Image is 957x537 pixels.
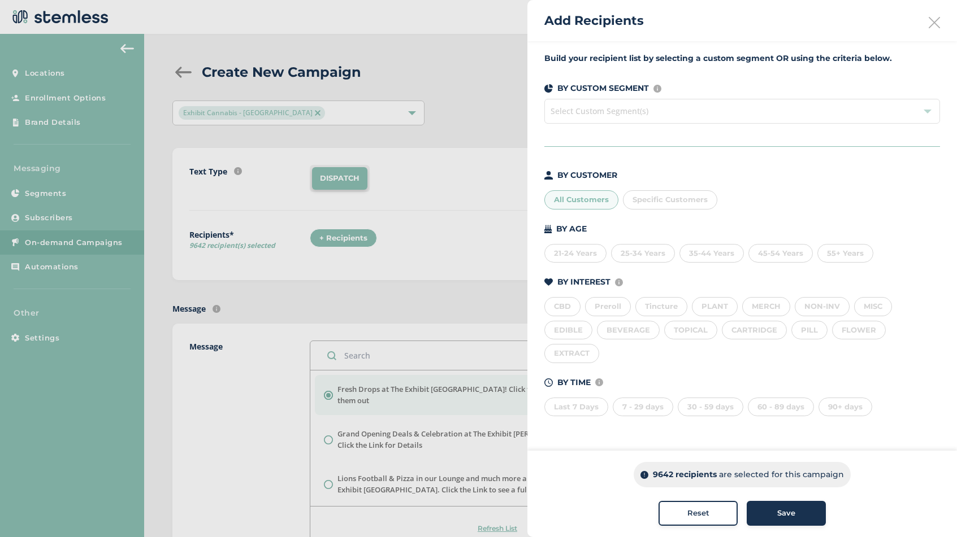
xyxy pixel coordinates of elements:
p: BY CUSTOM SEGMENT [557,82,649,94]
img: icon-info-236977d2.svg [595,378,603,386]
div: 55+ Years [817,244,873,263]
div: 21-24 Years [544,244,607,263]
span: Specific Customers [633,195,708,204]
p: BY AGE [556,223,587,235]
img: icon-cake-93b2a7b5.svg [544,225,552,233]
div: 60 - 89 days [748,398,814,417]
div: NON-INV [795,297,850,316]
div: EDIBLE [544,321,592,340]
span: Reset [687,508,709,519]
button: Reset [659,501,738,526]
div: MISC [854,297,892,316]
div: CBD [544,297,581,316]
p: BY CUSTOMER [557,169,617,181]
div: TOPICAL [664,321,717,340]
img: icon-heart-dark-29e6356f.svg [544,278,553,286]
div: 90+ days [819,398,872,417]
img: icon-info-dark-48f6c5f3.svg [640,471,648,479]
img: icon-info-236977d2.svg [653,85,661,93]
img: icon-person-dark-ced50e5f.svg [544,171,553,180]
h2: Add Recipients [544,11,644,30]
div: Preroll [585,297,631,316]
div: 30 - 59 days [678,398,743,417]
div: Last 7 Days [544,398,608,417]
div: 35-44 Years [679,244,744,263]
iframe: Chat Widget [900,483,957,537]
p: 9642 recipients [653,469,717,481]
div: FLOWER [832,321,886,340]
div: PLANT [692,297,738,316]
img: icon-segments-dark-074adb27.svg [544,84,553,93]
div: Tincture [635,297,687,316]
div: 25-34 Years [611,244,675,263]
label: Build your recipient list by selecting a custom segment OR using the criteria below. [544,53,940,64]
p: BY INTEREST [557,276,610,288]
div: CARTRIDGE [722,321,787,340]
p: are selected for this campaign [719,469,844,481]
div: EXTRACT [544,344,599,363]
div: 7 - 29 days [613,398,673,417]
div: 45-54 Years [748,244,813,263]
div: MERCH [742,297,790,316]
button: Save [747,501,826,526]
div: PILL [791,321,828,340]
div: BEVERAGE [597,321,660,340]
span: Save [777,508,795,519]
div: All Customers [544,190,618,209]
p: BY TIME [557,377,591,388]
img: icon-info-236977d2.svg [615,278,623,286]
img: icon-time-dark-e6b1183b.svg [544,378,553,387]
